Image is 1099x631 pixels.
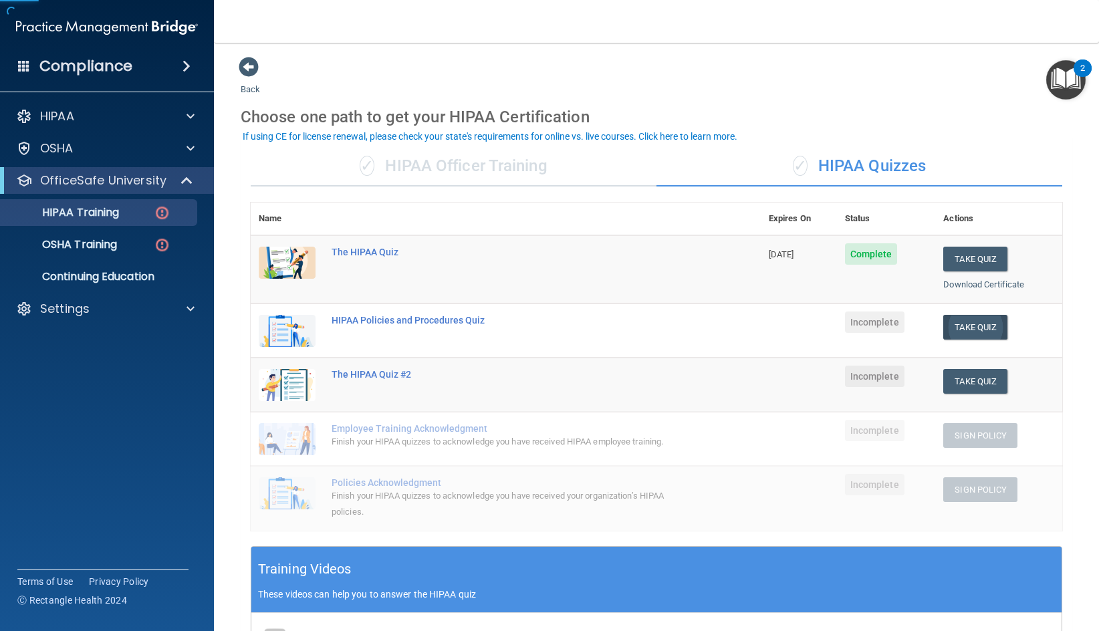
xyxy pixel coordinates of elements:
div: 2 [1080,68,1085,86]
th: Name [251,203,324,235]
p: Settings [40,301,90,317]
a: Settings [16,301,195,317]
p: HIPAA [40,108,74,124]
div: HIPAA Officer Training [251,146,656,186]
p: OSHA Training [9,238,117,251]
img: PMB logo [16,14,198,41]
p: Continuing Education [9,270,191,283]
span: Complete [845,243,898,265]
button: Open Resource Center, 2 new notifications [1046,60,1086,100]
span: Incomplete [845,474,904,495]
th: Actions [935,203,1062,235]
h4: Compliance [39,57,132,76]
iframe: Drift Widget Chat Controller [1032,539,1083,590]
a: Terms of Use [17,575,73,588]
p: These videos can help you to answer the HIPAA quiz [258,589,1055,600]
h5: Training Videos [258,557,352,581]
span: Incomplete [845,420,904,441]
span: ✓ [360,156,374,176]
div: HIPAA Policies and Procedures Quiz [332,315,694,326]
div: Policies Acknowledgment [332,477,694,488]
div: Choose one path to get your HIPAA Certification [241,98,1072,136]
a: Privacy Policy [89,575,149,588]
span: Ⓒ Rectangle Health 2024 [17,594,127,607]
span: [DATE] [769,249,794,259]
a: OSHA [16,140,195,156]
div: Employee Training Acknowledgment [332,423,694,434]
th: Status [837,203,936,235]
a: Back [241,68,260,94]
div: The HIPAA Quiz [332,247,694,257]
button: Take Quiz [943,315,1007,340]
button: Sign Policy [943,423,1017,448]
a: HIPAA [16,108,195,124]
span: ✓ [793,156,808,176]
button: Take Quiz [943,369,1007,394]
button: If using CE for license renewal, please check your state's requirements for online vs. live cours... [241,130,739,143]
a: Download Certificate [943,279,1024,289]
div: If using CE for license renewal, please check your state's requirements for online vs. live cours... [243,132,737,141]
p: OSHA [40,140,74,156]
div: The HIPAA Quiz #2 [332,369,694,380]
p: OfficeSafe University [40,172,166,188]
span: Incomplete [845,311,904,333]
img: danger-circle.6113f641.png [154,237,170,253]
p: HIPAA Training [9,206,119,219]
button: Take Quiz [943,247,1007,271]
button: Sign Policy [943,477,1017,502]
div: HIPAA Quizzes [656,146,1062,186]
div: Finish your HIPAA quizzes to acknowledge you have received HIPAA employee training. [332,434,694,450]
a: OfficeSafe University [16,172,194,188]
img: danger-circle.6113f641.png [154,205,170,221]
th: Expires On [761,203,837,235]
span: Incomplete [845,366,904,387]
div: Finish your HIPAA quizzes to acknowledge you have received your organization’s HIPAA policies. [332,488,694,520]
